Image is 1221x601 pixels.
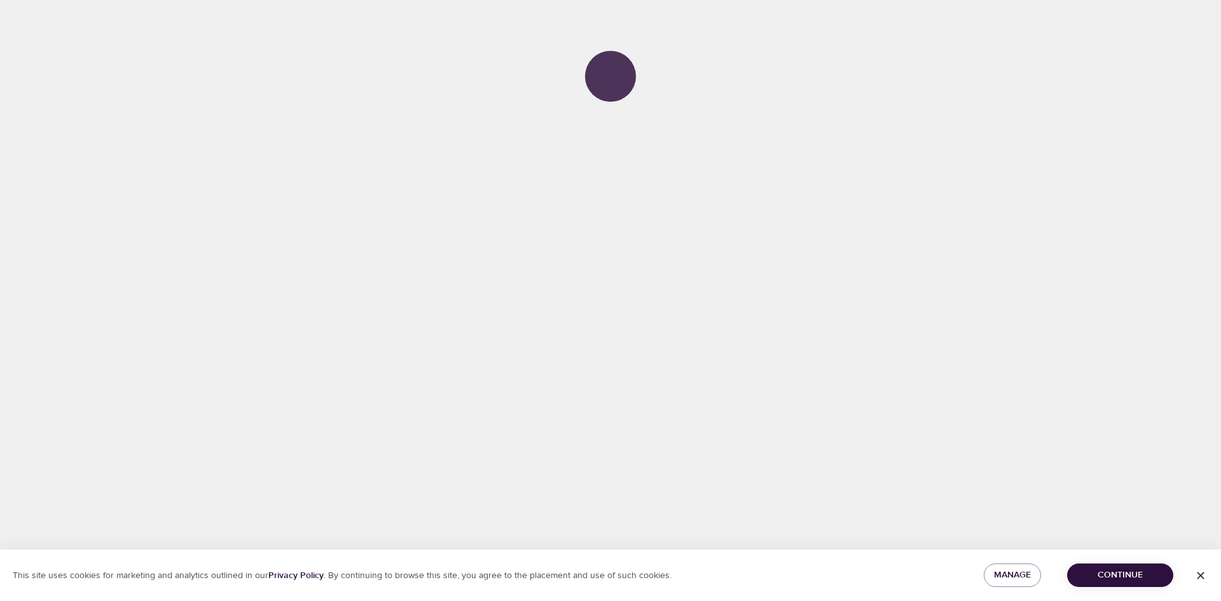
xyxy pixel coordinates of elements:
button: Continue [1067,563,1173,587]
span: Manage [994,567,1031,583]
span: Continue [1077,567,1163,583]
button: Manage [984,563,1041,587]
a: Privacy Policy [268,570,324,581]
